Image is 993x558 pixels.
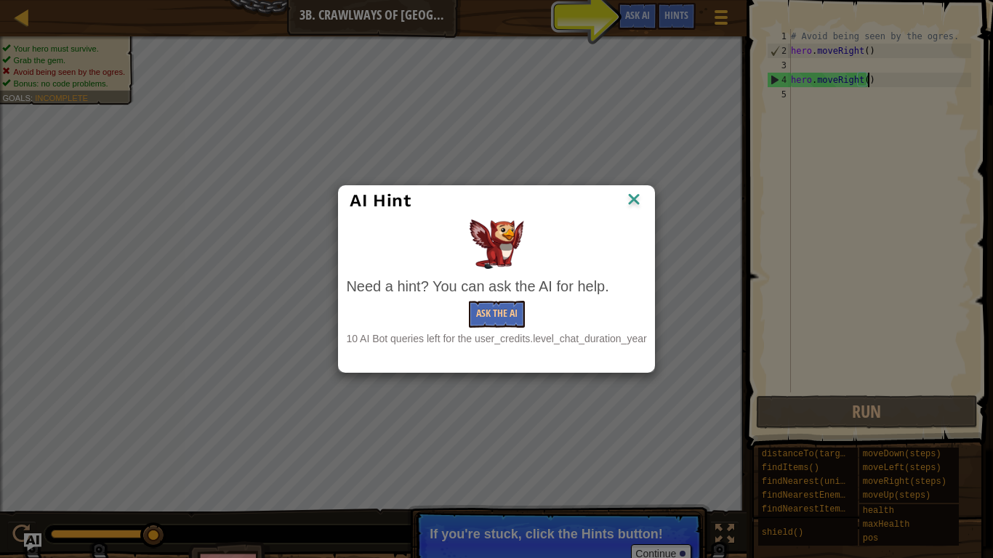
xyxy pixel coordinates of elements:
[350,190,411,211] span: AI Hint
[469,301,525,328] button: Ask the AI
[470,219,524,269] img: AI Hint Animal
[346,331,646,346] div: 10 AI Bot queries left for the user_credits.level_chat_duration_year
[346,276,646,297] div: Need a hint? You can ask the AI for help.
[624,190,643,211] img: IconClose.svg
